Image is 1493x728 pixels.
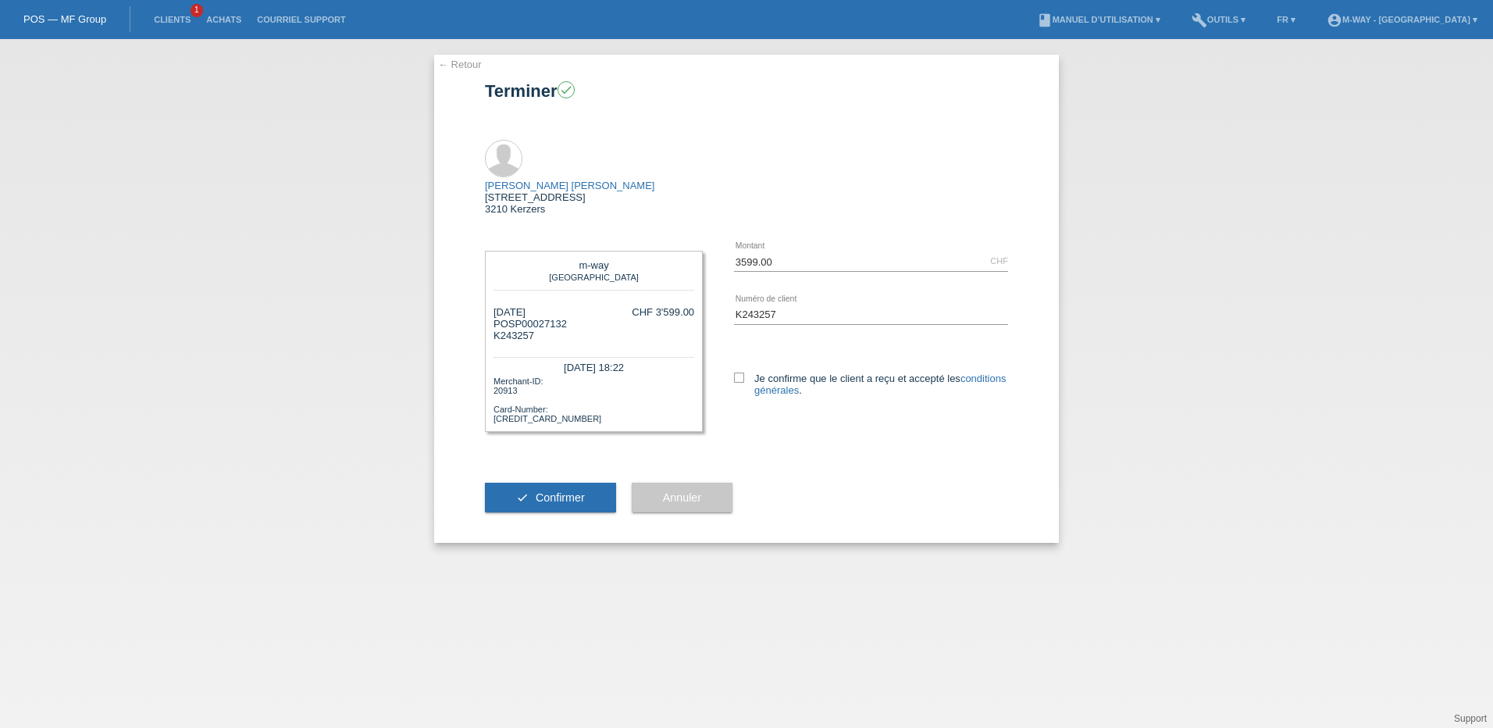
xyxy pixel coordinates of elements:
i: check [559,83,573,97]
a: Clients [146,15,198,24]
i: build [1192,12,1207,28]
h1: Terminer [485,81,1008,101]
a: [PERSON_NAME] [PERSON_NAME] [485,180,654,191]
a: Support [1454,713,1487,724]
a: FR ▾ [1269,15,1303,24]
a: buildOutils ▾ [1184,15,1253,24]
i: account_circle [1327,12,1342,28]
a: ← Retour [438,59,482,70]
div: [GEOGRAPHIC_DATA] [497,271,690,282]
div: CHF [990,256,1008,266]
button: check Confirmer [485,483,616,512]
a: account_circlem-way - [GEOGRAPHIC_DATA] ▾ [1319,15,1485,24]
a: POS — MF Group [23,13,106,25]
div: m-way [497,259,690,271]
i: check [516,491,529,504]
div: [DATE] POSP00027132 [494,306,567,341]
div: [DATE] 18:22 [494,357,694,375]
span: 1 [191,4,203,17]
div: [STREET_ADDRESS] 3210 Kerzers [485,180,654,215]
span: K243257 [494,330,534,341]
span: Confirmer [536,491,585,504]
label: Je confirme que le client a reçu et accepté les . [734,373,1008,396]
a: bookManuel d’utilisation ▾ [1029,15,1168,24]
a: Achats [198,15,249,24]
button: Annuler [632,483,732,512]
div: Merchant-ID: 20913 Card-Number: [CREDIT_CARD_NUMBER] [494,375,694,423]
i: book [1037,12,1053,28]
div: CHF 3'599.00 [632,306,694,318]
a: conditions générales [754,373,1006,396]
span: Annuler [663,491,701,504]
a: Courriel Support [249,15,353,24]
